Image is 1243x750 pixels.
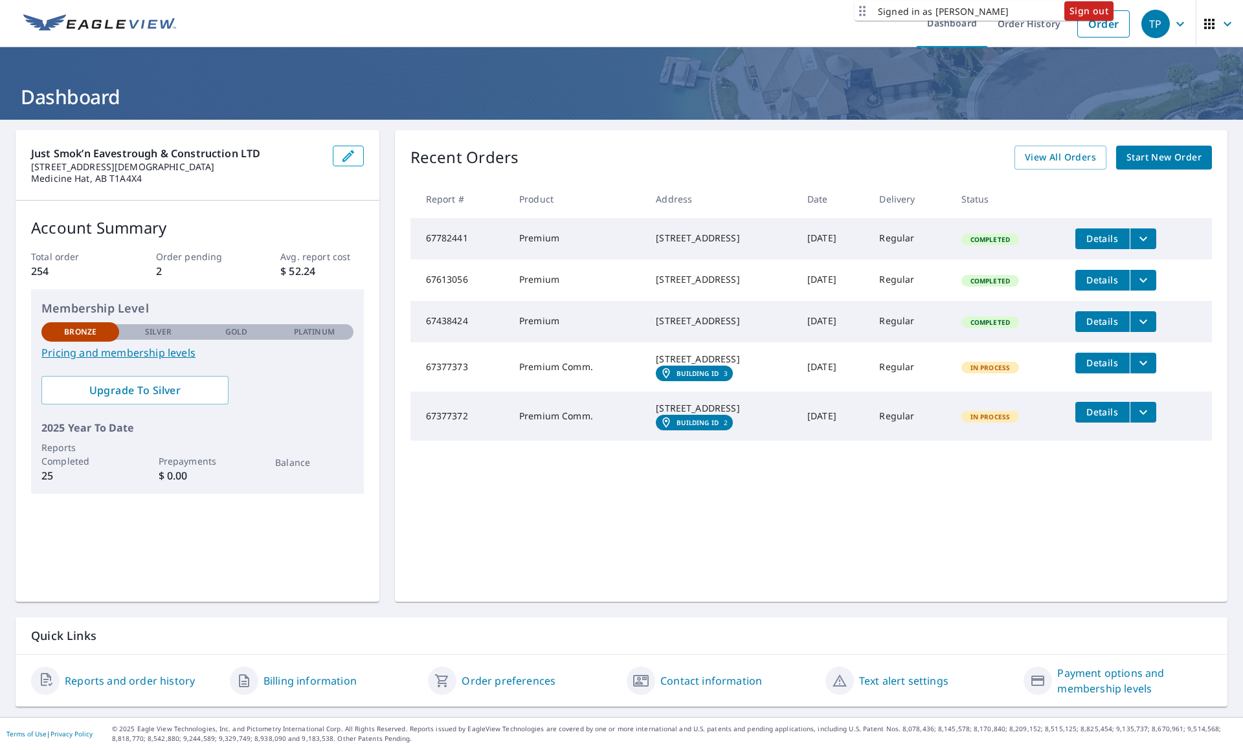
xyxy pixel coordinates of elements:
button: filesDropdownBtn-67377372 [1130,402,1156,423]
td: 67613056 [410,259,509,301]
span: In Process [963,412,1018,421]
span: Details [1083,315,1122,327]
div: [STREET_ADDRESS] [656,353,787,366]
td: [DATE] [797,218,869,259]
a: Privacy Policy [50,729,93,738]
p: | [6,730,93,738]
span: Completed [963,235,1018,244]
p: $ 0.00 [159,468,236,483]
p: Avg. report cost [280,250,363,263]
span: Upgrade To Silver [52,383,218,397]
span: Start New Order [1126,149,1202,166]
button: detailsBtn-67377372 [1075,402,1130,423]
a: Pricing and membership levels [41,345,353,360]
button: detailsBtn-67377373 [1075,353,1130,373]
p: Medicine Hat, AB T1A4X4 [31,173,322,184]
div: [STREET_ADDRESS] [656,402,787,415]
em: Building ID [677,369,719,377]
button: filesDropdownBtn-67613056 [1130,270,1156,291]
p: Silver [145,326,172,338]
p: Bronze [64,326,96,338]
div: TP [1141,10,1170,38]
span: Details [1083,274,1122,286]
a: Reports and order history [65,673,195,689]
span: Details [1083,232,1122,245]
td: 67377372 [410,392,509,441]
a: Building ID2 [656,415,733,430]
td: Regular [869,342,950,392]
p: 2025 Year To Date [41,420,353,436]
p: 25 [41,468,119,483]
span: Details [1083,357,1122,369]
p: 254 [31,263,114,279]
th: Product [509,180,645,218]
div: [STREET_ADDRESS] [656,232,787,245]
td: Regular [869,259,950,301]
span: Completed [963,318,1018,327]
span: In Process [963,363,1018,372]
td: [DATE] [797,342,869,392]
h1: Dashboard [16,83,1227,110]
a: Contact information [660,673,762,689]
button: detailsBtn-67613056 [1075,270,1130,291]
span: Details [1083,406,1122,418]
th: Address [645,180,797,218]
td: Premium Comm. [509,342,645,392]
th: Date [797,180,869,218]
td: [DATE] [797,259,869,301]
span: Sign out [1069,3,1108,19]
button: Sign out [1064,1,1114,21]
p: Order pending [156,250,239,263]
img: EV Logo [23,14,176,34]
p: $ 52.24 [280,263,363,279]
span: Completed [963,276,1018,285]
a: Text alert settings [859,673,948,689]
p: Gold [225,326,247,338]
td: Regular [869,301,950,342]
p: Balance [275,456,353,469]
th: Status [951,180,1065,218]
a: Payment options and membership levels [1057,665,1212,696]
th: Delivery [869,180,950,218]
td: 67377373 [410,342,509,392]
button: detailsBtn-67782441 [1075,228,1130,249]
td: Regular [869,392,950,441]
p: Just Smok’n Eavestrough & Construction LTD [31,146,322,161]
div: [STREET_ADDRESS] [656,314,787,327]
a: View All Orders [1014,146,1106,170]
p: © 2025 Eagle View Technologies, Inc. and Pictometry International Corp. All Rights Reserved. Repo... [112,724,1237,744]
a: Start New Order [1116,146,1212,170]
p: Platinum [294,326,335,338]
td: Premium [509,259,645,301]
td: 67438424 [410,301,509,342]
a: Billing information [263,673,357,689]
p: Quick Links [31,628,1212,644]
a: Order preferences [462,673,555,689]
p: Membership Level [41,300,353,317]
p: Prepayments [159,454,236,468]
p: Total order [31,250,114,263]
td: Premium [509,301,645,342]
td: [DATE] [797,301,869,342]
td: Regular [869,218,950,259]
p: [STREET_ADDRESS][DEMOGRAPHIC_DATA] [31,161,322,173]
button: detailsBtn-67438424 [1075,311,1130,332]
a: Upgrade To Silver [41,376,229,404]
a: Terms of Use [6,729,47,738]
th: Report # [410,180,509,218]
p: Account Summary [31,216,364,239]
td: 67782441 [410,218,509,259]
button: filesDropdownBtn-67782441 [1130,228,1156,249]
p: 2 [156,263,239,279]
td: [DATE] [797,392,869,441]
p: Signed in as [PERSON_NAME] [878,5,1009,18]
a: Order [1077,10,1130,38]
p: Reports Completed [41,441,119,468]
button: filesDropdownBtn-67438424 [1130,311,1156,332]
button: filesDropdownBtn-67377373 [1130,353,1156,373]
span: View All Orders [1025,149,1096,166]
em: Building ID [677,419,719,426]
td: Premium Comm. [509,392,645,441]
div: [STREET_ADDRESS] [656,273,787,286]
td: Premium [509,218,645,259]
